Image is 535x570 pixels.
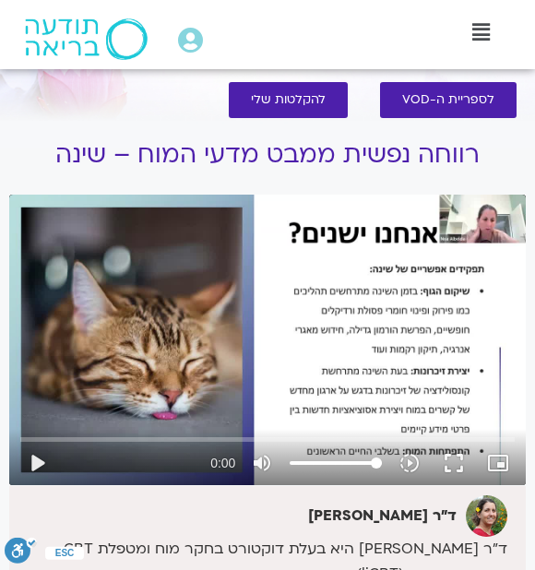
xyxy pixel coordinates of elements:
span: להקלטות שלי [251,93,326,107]
a: לספריית ה-VOD [380,82,517,118]
h1: רווחה נפשית ממבט מדעי המוח – שינה [9,141,526,169]
strong: ד"ר [PERSON_NAME] [308,505,457,526]
img: ד"ר נועה אלבלדה [466,495,507,537]
a: להקלטות שלי [229,82,348,118]
span: לספריית ה-VOD [402,93,494,107]
img: תודעה בריאה [25,18,148,60]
